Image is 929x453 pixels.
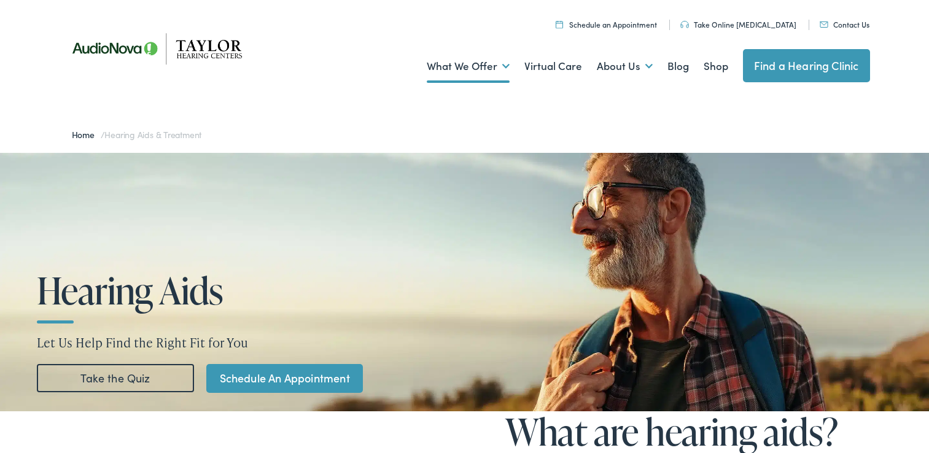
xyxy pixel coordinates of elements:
img: utility icon [680,21,689,28]
span: Hearing Aids & Treatment [104,128,201,141]
a: Shop [704,44,728,89]
p: Let Us Help Find the Right Fit for You [37,333,892,352]
a: Schedule an Appointment [556,19,657,29]
a: Find a Hearing Clinic [743,49,870,82]
a: Take Online [MEDICAL_DATA] [680,19,796,29]
a: Take the Quiz [37,364,194,392]
a: Contact Us [820,19,869,29]
a: Home [72,128,101,141]
a: Blog [667,44,689,89]
a: What We Offer [427,44,510,89]
span: / [72,128,202,141]
img: utility icon [820,21,828,28]
a: Schedule An Appointment [206,364,363,393]
h1: Hearing Aids [37,270,410,311]
a: About Us [597,44,653,89]
img: utility icon [556,20,563,28]
a: Virtual Care [524,44,582,89]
